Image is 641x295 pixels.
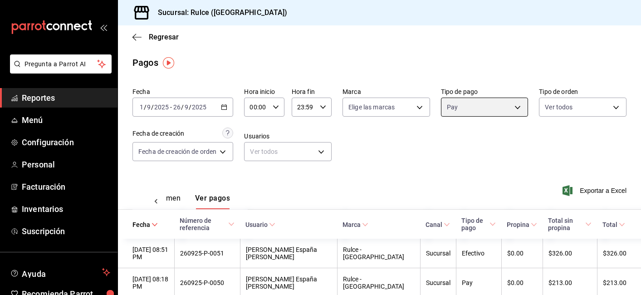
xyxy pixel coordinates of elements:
[245,221,275,228] span: Usuario
[426,250,450,257] div: Sucursal
[246,246,332,261] div: [PERSON_NAME] España [PERSON_NAME]
[180,250,235,257] div: 260925-P-0051
[22,203,110,215] span: Inventarios
[132,275,169,290] div: [DATE] 08:18 PM
[6,66,112,75] a: Pregunta a Parrot AI
[132,221,158,228] span: Fecha
[462,250,496,257] div: Efectivo
[170,103,172,111] span: -
[548,250,592,257] div: $326.00
[180,217,235,231] span: Número de referencia
[24,59,98,69] span: Pregunta a Parrot AI
[132,246,169,261] div: [DATE] 08:51 PM
[195,194,230,209] button: Ver pagos
[22,92,110,104] span: Reportes
[244,133,332,139] label: Usuarios
[507,250,537,257] div: $0.00
[22,158,110,171] span: Personal
[348,103,395,112] span: Elige las marcas
[22,181,110,193] span: Facturación
[507,221,537,228] span: Propina
[548,217,592,231] span: Total sin propina
[151,103,154,111] span: /
[22,114,110,126] span: Menú
[189,103,191,111] span: /
[246,275,332,290] div: [PERSON_NAME] España [PERSON_NAME]
[539,88,626,95] label: Tipo de orden
[132,56,158,69] div: Pagos
[343,246,415,261] div: Rulce - [GEOGRAPHIC_DATA]
[602,221,625,228] span: Total
[149,33,179,41] span: Regresar
[163,57,174,69] img: Tooltip marker
[603,279,626,286] div: $213.00
[147,103,151,111] input: --
[138,194,203,209] div: navigation tabs
[426,279,450,286] div: Sucursal
[564,185,626,196] button: Exportar a Excel
[244,88,284,95] label: Hora inicio
[244,142,332,161] div: Ver todos
[191,103,207,111] input: ----
[545,103,572,112] span: Ver todos
[343,88,430,95] label: Marca
[343,275,415,290] div: Rulce - [GEOGRAPHIC_DATA]
[441,88,528,95] label: Tipo de pago
[22,267,98,278] span: Ayuda
[343,221,368,228] span: Marca
[132,88,233,95] label: Fecha
[100,24,107,31] button: open_drawer_menu
[507,279,537,286] div: $0.00
[447,103,458,112] span: Pay
[139,103,144,111] input: --
[154,103,169,111] input: ----
[132,33,179,41] button: Regresar
[426,221,450,228] span: Canal
[462,279,496,286] div: Pay
[603,250,626,257] div: $326.00
[181,103,184,111] span: /
[10,54,112,74] button: Pregunta a Parrot AI
[22,136,110,148] span: Configuración
[461,217,496,231] span: Tipo de pago
[151,7,288,18] h3: Sucursal: Rulce ([GEOGRAPHIC_DATA])
[180,279,235,286] div: 260925-P-0050
[292,88,332,95] label: Hora fin
[184,103,189,111] input: --
[22,225,110,237] span: Suscripción
[132,129,184,138] div: Fecha de creación
[548,279,592,286] div: $213.00
[173,103,181,111] input: --
[138,147,216,156] span: Fecha de creación de orden
[144,103,147,111] span: /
